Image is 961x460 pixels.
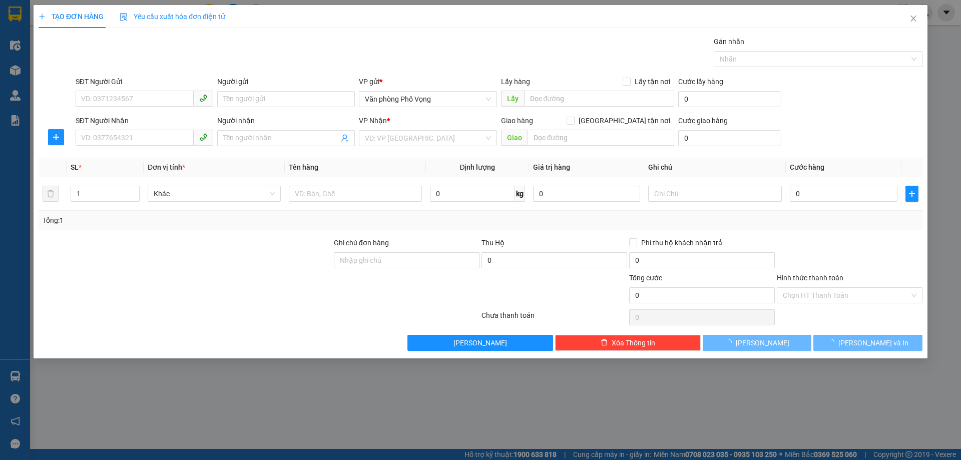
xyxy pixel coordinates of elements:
span: [PERSON_NAME] [736,337,790,348]
input: 0 [533,186,641,202]
button: delete [43,186,59,202]
span: close [909,15,917,23]
span: delete [601,339,608,347]
span: Yêu cầu xuất hóa đơn điện tử [120,13,225,21]
button: Close [899,5,927,33]
label: Hình thức thanh toán [777,274,843,282]
span: loading [827,339,838,346]
span: Xóa Thông tin [612,337,655,348]
div: Chưa thanh toán [480,310,628,327]
input: Dọc đường [528,130,674,146]
img: icon [120,13,128,21]
span: Khác [154,186,275,201]
span: Lấy hàng [501,78,530,86]
div: Người gửi [217,76,355,87]
label: Cước lấy hàng [678,78,723,86]
span: Tên hàng [289,163,318,171]
input: Ghi chú đơn hàng [334,252,479,268]
button: plus [905,186,918,202]
span: phone [199,94,207,102]
span: Lấy [501,91,524,107]
th: Ghi chú [645,158,786,177]
span: Cước hàng [790,163,824,171]
span: Tổng cước [629,274,662,282]
button: plus [48,129,64,145]
span: loading [725,339,736,346]
input: Cước giao hàng [678,130,780,146]
span: Lấy tận nơi [631,76,674,87]
span: VP Nhận [359,117,387,125]
span: plus [49,133,64,141]
span: plus [39,13,46,20]
label: Ghi chú đơn hàng [334,239,389,247]
span: Đơn vị tính [148,163,185,171]
input: VD: Bàn, Ghế [289,186,422,202]
button: [PERSON_NAME] [703,335,811,351]
div: SĐT Người Gửi [76,76,213,87]
span: Giao [501,130,528,146]
span: [PERSON_NAME] và In [838,337,908,348]
div: VP gửi [359,76,497,87]
span: [PERSON_NAME] [454,337,508,348]
span: TẠO ĐƠN HÀNG [39,13,104,21]
button: deleteXóa Thông tin [556,335,701,351]
span: Phí thu hộ khách nhận trả [637,237,726,248]
span: Văn phòng Phố Vọng [365,92,491,107]
input: Cước lấy hàng [678,91,780,107]
span: [GEOGRAPHIC_DATA] tận nơi [575,115,674,126]
span: SL [71,163,79,171]
span: Định lượng [460,163,496,171]
span: plus [906,190,918,198]
button: [PERSON_NAME] và In [814,335,922,351]
span: user-add [341,134,349,142]
input: Ghi Chú [649,186,782,202]
button: [PERSON_NAME] [408,335,554,351]
span: Giá trị hàng [533,163,570,171]
label: Cước giao hàng [678,117,728,125]
div: Người nhận [217,115,355,126]
span: Giao hàng [501,117,533,125]
div: SĐT Người Nhận [76,115,213,126]
label: Gán nhãn [714,38,744,46]
span: Thu Hộ [482,239,505,247]
input: Dọc đường [524,91,674,107]
div: Tổng: 1 [43,215,371,226]
span: kg [515,186,525,202]
span: phone [199,133,207,141]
